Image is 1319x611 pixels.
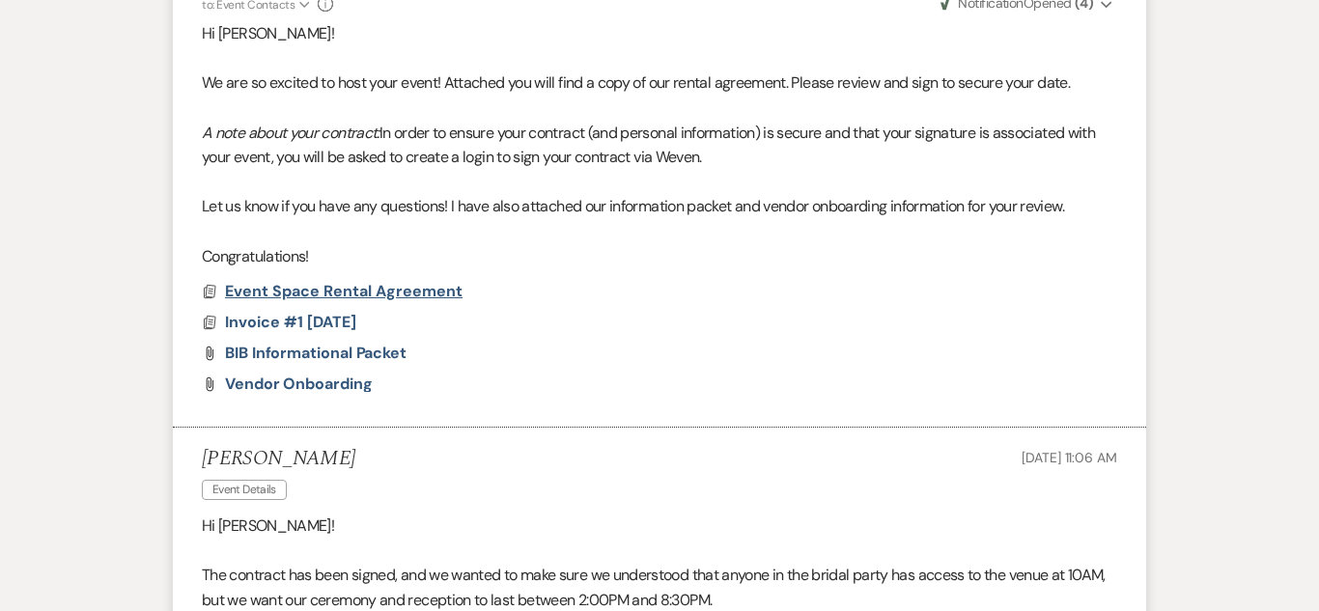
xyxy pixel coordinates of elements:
span: We are so excited to host your event! Attached you will find a copy of our rental agreement. Plea... [202,72,1070,93]
p: Hi [PERSON_NAME]! [202,21,1117,46]
p: Hi [PERSON_NAME]! [202,514,1117,539]
span: Event Space Rental Agreement [225,281,463,301]
span: Event Details [202,480,287,500]
span: Vendor Onboarding [225,374,373,394]
span: BIB Informational Packet [225,343,407,363]
span: Congratulations! [202,246,309,266]
span: Invoice #1 [DATE] [225,312,356,332]
span: [DATE] 11:06 AM [1022,449,1117,466]
a: Vendor Onboarding [225,376,373,392]
button: Event Space Rental Agreement [225,280,467,303]
button: Invoice #1 [DATE] [225,311,361,334]
h5: [PERSON_NAME] [202,447,355,471]
span: In order to ensure your contract (and personal information) is secure and that your signature is ... [202,123,1095,168]
span: Let us know if you have any questions! I have also attached our information packet and vendor onb... [202,196,1064,216]
a: BIB Informational Packet [225,346,407,361]
em: A note about your contract: [202,123,379,143]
